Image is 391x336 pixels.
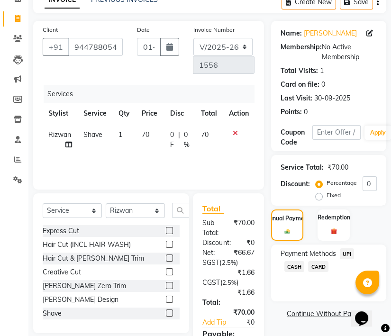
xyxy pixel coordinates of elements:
a: Continue Without Payment [273,309,384,319]
div: Sub Total: [195,218,226,238]
div: Hair Cut & [PERSON_NAME] Trim [43,254,144,263]
div: ₹0 [234,318,262,327]
div: Services [44,85,262,103]
span: UPI [340,248,355,259]
span: | [178,130,180,150]
div: Total: [195,298,261,308]
span: 0 % [184,130,190,150]
div: Creative Cut [43,267,81,277]
div: [PERSON_NAME] Zero Trim [43,281,126,291]
div: Name: [281,28,302,38]
span: SGST [202,258,219,267]
span: 70 [142,130,149,139]
div: 1 [320,66,324,76]
span: 2.5% [222,279,236,286]
div: ₹0 [237,238,261,248]
div: Discount: [195,238,237,248]
th: Action [223,103,255,124]
th: Stylist [43,103,78,124]
img: _cash.svg [283,228,291,235]
a: [PERSON_NAME] [304,28,357,38]
input: Search by Name/Mobile/Email/Code [68,38,123,56]
div: Express Cut [43,226,79,236]
input: Search or Scan [172,203,195,218]
label: Invoice Number [193,26,235,34]
div: Net: [195,248,226,258]
label: Client [43,26,58,34]
span: 0 F [170,130,174,150]
div: ₹1.66 [195,268,261,278]
label: Fixed [327,191,341,200]
label: Date [137,26,150,34]
span: Payment Methods [281,249,336,259]
iframe: chat widget [351,298,382,327]
button: +91 [43,38,69,56]
div: ₹66.67 [227,248,262,258]
span: Total [202,204,224,214]
div: Hair Cut (INCL HAIR WASH) [43,240,131,250]
span: Shave [83,130,102,139]
span: 2.5% [221,259,236,266]
input: Enter Offer / Coupon Code [312,125,361,140]
th: Disc [164,103,195,124]
span: Rizwan [48,130,71,139]
th: Service [78,103,113,124]
label: Redemption [318,213,350,222]
div: Shave [43,309,62,318]
label: Percentage [327,179,357,187]
div: 30-09-2025 [314,93,350,103]
div: Coupon Code [281,127,313,147]
span: CASH [284,261,305,272]
div: Service Total: [281,163,324,173]
a: Add Tip [195,318,234,327]
span: 1 [118,130,122,139]
th: Qty [113,103,136,124]
div: No Active Membership [281,42,377,62]
span: CARD [308,261,328,272]
div: ₹1.66 [195,288,261,298]
th: Price [136,103,164,124]
label: Manual Payment [264,214,310,223]
span: CGST [202,278,220,287]
div: Discount: [281,179,310,189]
div: ( ) [195,258,261,268]
div: Membership: [281,42,322,62]
div: 0 [321,80,325,90]
div: ( ) [195,278,261,288]
th: Total [195,103,223,124]
div: Total Visits: [281,66,318,76]
div: ₹70.00 [327,163,348,173]
div: [PERSON_NAME] Design [43,295,118,305]
div: Last Visit: [281,93,312,103]
div: Points: [281,107,302,117]
div: ₹70.00 [227,218,262,238]
div: 0 [304,107,308,117]
img: _gift.svg [329,227,339,235]
span: 70 [201,130,209,139]
div: Card on file: [281,80,319,90]
div: ₹70.00 [195,308,261,318]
